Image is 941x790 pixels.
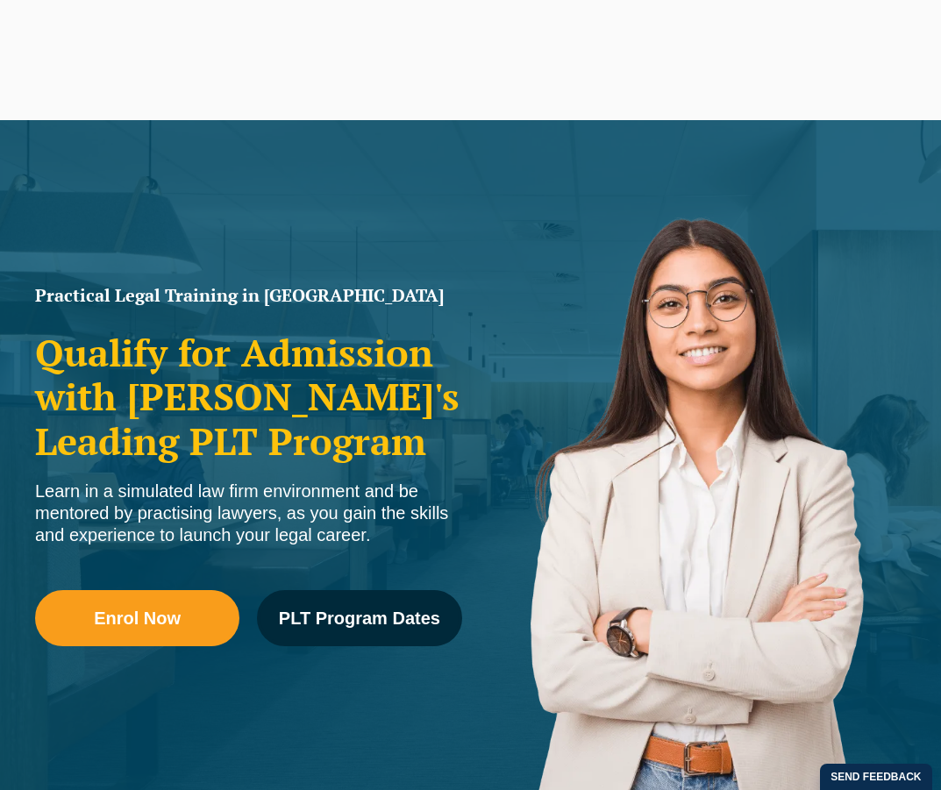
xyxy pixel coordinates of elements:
h1: Practical Legal Training in [GEOGRAPHIC_DATA] [35,287,462,304]
div: Learn in a simulated law firm environment and be mentored by practising lawyers, as you gain the ... [35,480,462,546]
h2: Qualify for Admission with [PERSON_NAME]'s Leading PLT Program [35,331,462,463]
span: PLT Program Dates [279,609,440,627]
a: PLT Program Dates [257,590,461,646]
a: Enrol Now [35,590,239,646]
span: Enrol Now [94,609,181,627]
